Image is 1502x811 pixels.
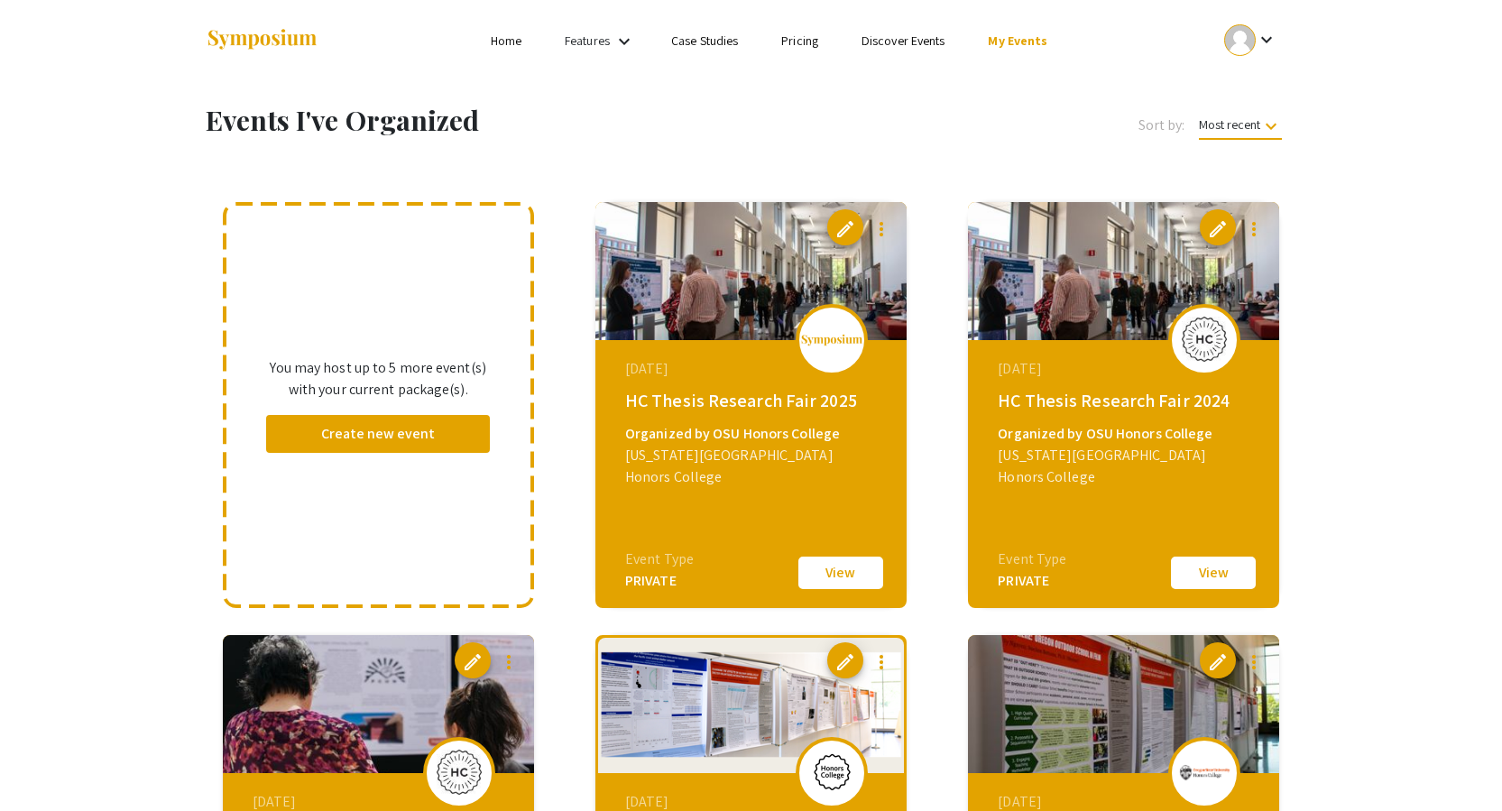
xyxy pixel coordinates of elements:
[871,651,892,673] mat-icon: more_vert
[1168,554,1258,592] button: View
[1205,20,1296,60] button: Expand account dropdown
[462,651,484,673] span: edit
[988,32,1047,49] a: My Events
[805,750,859,795] img: hc-thesis-fair-2022_eventLogo_d7fd97_.png
[1260,115,1282,137] mat-icon: keyboard_arrow_down
[206,28,318,52] img: Symposium by ForagerOne
[968,635,1279,773] img: hc-thesis-research-poster-fair-2021_eventCoverPhoto_c5748a__thumb.jpg
[266,415,491,453] button: Create new event
[432,750,486,795] img: hc-thesis-research-conference-2023_eventLogo_a967bc_.jpg
[862,32,945,49] a: Discover Events
[625,358,881,380] div: [DATE]
[14,730,77,797] iframe: Chat
[1138,115,1185,136] span: Sort by:
[595,202,907,340] img: hc-thesis-research-fair-2025_eventCoverPhoto_d7496f__thumb.jpg
[1256,29,1277,51] mat-icon: Expand account dropdown
[266,357,491,401] p: You may host up to 5 more event(s) with your current package(s).
[595,635,907,773] img: hc-thesis-fair-2022_eventCoverPhoto_bb5abb__thumb.png
[968,202,1279,340] img: hc-thesis-research-fair-2024_eventCoverPhoto_8521ba__thumb.jpg
[834,218,856,240] span: edit
[827,209,863,245] button: edit
[1207,218,1229,240] span: edit
[827,642,863,678] button: edit
[625,387,881,414] div: HC Thesis Research Fair 2025
[498,651,520,673] mat-icon: more_vert
[998,423,1254,445] div: Organized by OSU Honors College
[1177,764,1231,781] img: hc-thesis-research-poster-fair-2021_eventLogo_61367d_.png
[834,651,856,673] span: edit
[625,570,694,592] div: PRIVATE
[625,445,881,488] div: [US_STATE][GEOGRAPHIC_DATA] Honors College
[565,32,610,49] a: Features
[671,32,738,49] a: Case Studies
[455,642,491,678] button: edit
[491,32,521,49] a: Home
[625,548,694,570] div: Event Type
[871,218,892,240] mat-icon: more_vert
[223,635,534,773] img: hc-thesis-research-conference-2023_eventCoverPhoto_bbabb8__thumb.jpg
[781,32,818,49] a: Pricing
[998,358,1254,380] div: [DATE]
[1207,651,1229,673] span: edit
[1177,317,1231,362] img: hc-thesis-research-fair-2024_eventLogo_c6927e_.jpg
[998,445,1254,488] div: [US_STATE][GEOGRAPHIC_DATA] Honors College
[998,548,1066,570] div: Event Type
[625,423,881,445] div: Organized by OSU Honors College
[800,334,863,346] img: logo_v2.png
[1184,108,1296,141] button: Most recent
[206,104,831,136] h1: Events I've Organized
[998,387,1254,414] div: HC Thesis Research Fair 2024
[998,570,1066,592] div: PRIVATE
[1199,116,1282,140] span: Most recent
[613,31,635,52] mat-icon: Expand Features list
[1200,642,1236,678] button: edit
[1243,218,1265,240] mat-icon: more_vert
[796,554,886,592] button: View
[1200,209,1236,245] button: edit
[1243,651,1265,673] mat-icon: more_vert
